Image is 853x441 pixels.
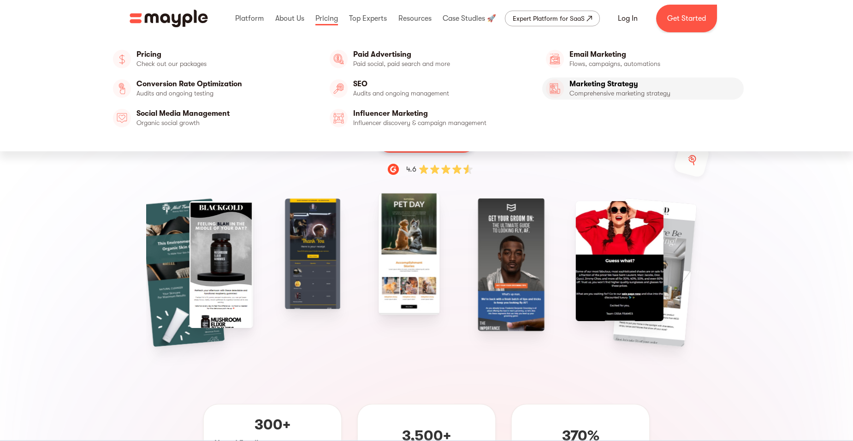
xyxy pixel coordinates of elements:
div: About Us [273,4,307,33]
div: 4.6 [406,164,416,175]
div: 4 / 9 [286,201,373,307]
a: Expert Platform for SaaS [505,11,600,26]
div: 7 / 9 [576,201,663,321]
div: Top Experts [347,4,389,33]
div: 8 / 9 [673,201,760,344]
iframe: Chat Widget [687,334,853,441]
p: 300+ [255,416,290,434]
div: 5 / 9 [383,201,470,307]
div: Platform [233,4,266,33]
div: 2 / 9 [93,201,180,344]
div: Expert Platform for SaaS [513,13,585,24]
div: 3 / 9 [190,201,277,328]
div: Resources [396,4,434,33]
a: Get Started [656,5,717,32]
div: Pricing [313,4,340,33]
a: home [130,10,208,27]
a: Log In [607,7,649,30]
div: 6 / 9 [480,201,567,328]
img: Mayple logo [130,10,208,27]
